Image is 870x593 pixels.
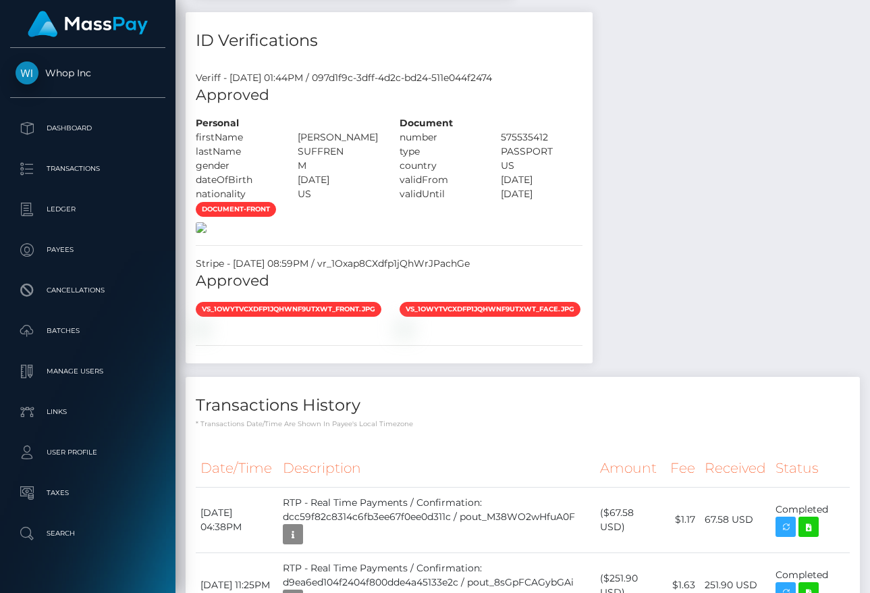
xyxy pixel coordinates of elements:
[10,233,165,267] a: Payees
[16,280,160,301] p: Cancellations
[16,361,160,382] p: Manage Users
[16,159,160,179] p: Transactions
[16,483,160,503] p: Taxes
[16,523,160,544] p: Search
[196,271,582,292] h5: Approved
[389,130,491,145] div: number
[389,159,491,173] div: country
[196,487,278,552] td: [DATE] 04:38PM
[16,199,160,220] p: Ledger
[10,517,165,550] a: Search
[491,145,593,159] div: PASSPORT
[186,71,593,85] div: Veriff - [DATE] 01:44PM / 097d1f9c-3dff-4d2c-bd24-511e044f2474
[595,450,666,487] th: Amount
[16,240,160,260] p: Payees
[196,394,850,417] h4: Transactions History
[186,130,288,145] div: firstName
[16,61,38,84] img: Whop Inc
[16,402,160,422] p: Links
[196,117,239,129] strong: Personal
[186,257,593,271] div: Stripe - [DATE] 08:59PM / vr_1Oxap8CXdfp1jQhWrJPachGe
[196,302,381,317] span: vs_1OwYTVCXdfp1jQhWnF9UtXWT_front.jpg
[400,323,410,334] img: vr_1Oxap8CXdfp1jQhWrJPachGefile_1OxaoSCXdfp1jQhWacrBqG7T
[196,202,276,217] span: document-front
[491,187,593,201] div: [DATE]
[186,145,288,159] div: lastName
[400,302,580,317] span: vs_1OwYTVCXdfp1jQhWnF9UtXWT_face.jpg
[288,130,389,145] div: [PERSON_NAME]
[288,173,389,187] div: [DATE]
[10,355,165,388] a: Manage Users
[186,159,288,173] div: gender
[16,321,160,341] p: Batches
[288,145,389,159] div: SUFFREN
[288,159,389,173] div: M
[10,192,165,226] a: Ledger
[400,117,453,129] strong: Document
[196,450,278,487] th: Date/Time
[389,187,491,201] div: validUntil
[491,130,593,145] div: 575535412
[10,152,165,186] a: Transactions
[16,118,160,138] p: Dashboard
[288,187,389,201] div: US
[700,450,771,487] th: Received
[196,323,207,334] img: vr_1Oxap8CXdfp1jQhWrJPachGefile_1OxanxCXdfp1jQhWAa8h8COr
[389,145,491,159] div: type
[28,11,148,37] img: MassPay Logo
[196,222,207,233] img: 5072c174-b997-4381-b9d6-f4b681239280
[771,450,850,487] th: Status
[16,442,160,463] p: User Profile
[10,395,165,429] a: Links
[196,29,582,53] h4: ID Verifications
[10,314,165,348] a: Batches
[10,274,165,307] a: Cancellations
[278,450,595,487] th: Description
[186,173,288,187] div: dateOfBirth
[196,85,582,106] h5: Approved
[389,173,491,187] div: validFrom
[665,487,700,552] td: $1.17
[186,187,288,201] div: nationality
[10,67,165,79] span: Whop Inc
[278,487,595,552] td: RTP - Real Time Payments / Confirmation: dcc59f82c8314c6fb3ee67f0ee0d311c / pout_M38WO2wHfuA0F
[700,487,771,552] td: 67.58 USD
[491,159,593,173] div: US
[491,173,593,187] div: [DATE]
[595,487,666,552] td: ($67.58 USD)
[10,111,165,145] a: Dashboard
[771,487,850,552] td: Completed
[196,419,850,429] p: * Transactions date/time are shown in payee's local timezone
[665,450,700,487] th: Fee
[10,436,165,469] a: User Profile
[10,476,165,510] a: Taxes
